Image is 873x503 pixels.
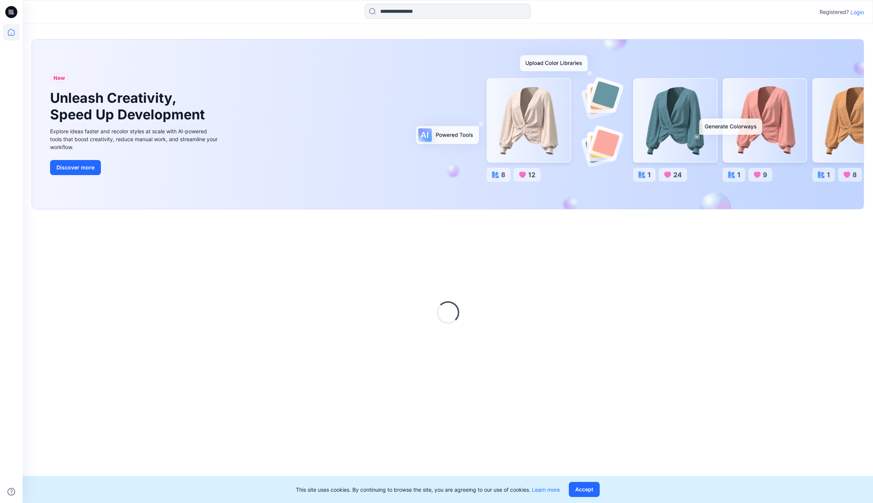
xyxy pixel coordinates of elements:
button: Discover more [50,160,101,175]
span: New [53,73,65,82]
a: Learn more [532,486,560,493]
div: Explore ideas faster and recolor styles at scale with AI-powered tools that boost creativity, red... [50,127,219,151]
p: Login [850,8,864,16]
h1: Unleash Creativity, Speed Up Development [50,90,208,122]
button: Accept [569,482,600,497]
p: This site uses cookies. By continuing to browse the site, you are agreeing to our use of cookies. [296,486,560,494]
p: Registered? [820,8,849,17]
a: Discover more [50,160,219,175]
